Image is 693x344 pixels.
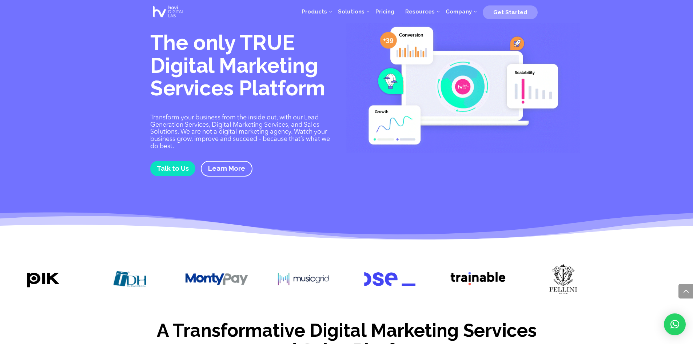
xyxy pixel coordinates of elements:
img: Digital Marketing Services [346,21,580,153]
a: Learn More [201,161,252,177]
a: Get Started [483,6,538,17]
span: Get Started [493,9,527,16]
a: Products [296,1,332,23]
span: Resources [405,8,435,15]
span: Products [302,8,327,15]
span: Pricing [375,8,394,15]
a: Pricing [370,1,400,23]
h1: The only TRUE Digital Marketing Services Platform [150,31,336,103]
span: Company [446,8,472,15]
a: Resources [400,1,440,23]
a: Company [440,1,477,23]
a: Solutions [332,1,370,23]
p: Transform your business from the inside out, with our Lead Generation Services, Digital Marketing... [150,114,336,150]
span: Solutions [338,8,365,15]
a: Talk to Us [150,161,195,176]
